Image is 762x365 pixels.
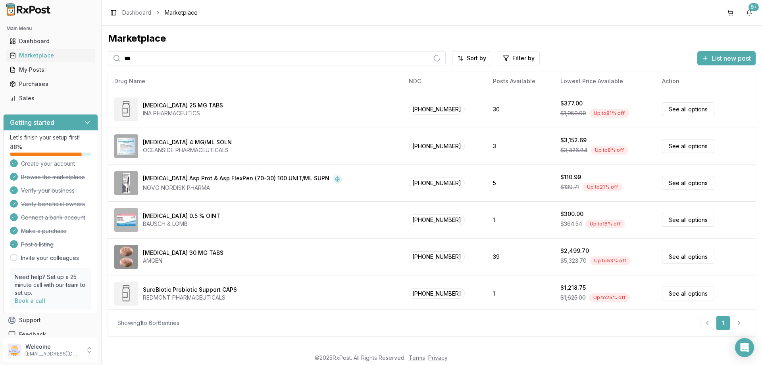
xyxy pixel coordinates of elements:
div: [MEDICAL_DATA] Asp Prot & Asp FlexPen (70-30) 100 UNIT/ML SUPN [143,174,329,184]
div: $2,499.70 [560,247,589,255]
span: [PHONE_NUMBER] [409,178,465,188]
span: $364.54 [560,220,582,228]
td: 1 [487,275,554,312]
div: Up to 81 % off [589,109,629,118]
div: $300.00 [560,210,583,218]
a: 1 [716,316,730,330]
div: Up to 8 % off [591,146,628,155]
span: Sort by [467,54,486,62]
img: Otezla 30 MG TABS [114,245,138,269]
a: See all options [662,287,714,300]
td: 30 [487,91,554,128]
th: NDC [402,72,487,91]
img: SureBiotic Probiotic Support CAPS [114,282,138,306]
button: Feedback [3,327,98,342]
div: [MEDICAL_DATA] 0.5 % OINT [143,212,220,220]
div: [MEDICAL_DATA] 30 MG TABS [143,249,223,257]
a: Purchases [6,77,95,91]
div: 9+ [749,3,759,11]
span: $5,323.70 [560,257,587,265]
th: Action [656,72,756,91]
img: Dihydroergotamine Mesylate 4 MG/ML SOLN [114,134,138,158]
div: Purchases [10,80,92,88]
a: Marketplace [6,48,95,63]
span: [PHONE_NUMBER] [409,141,465,151]
div: [MEDICAL_DATA] 25 MG TABS [143,101,223,109]
div: Marketplace [10,52,92,59]
span: Connect a bank account [21,214,85,222]
span: Filter by [512,54,535,62]
a: See all options [662,176,714,190]
button: Support [3,313,98,327]
div: $377.00 [560,99,583,107]
a: See all options [662,102,714,116]
a: Book a call [15,297,45,304]
div: NOVO NORDISK PHARMA [143,184,342,192]
span: $139.71 [560,183,579,191]
a: Sales [6,91,95,105]
div: Showing 1 to 6 of 6 entries [117,319,179,327]
button: Sales [3,92,98,105]
nav: pagination [700,316,746,330]
h2: Main Menu [6,25,95,32]
button: Marketplace [3,49,98,62]
a: Invite your colleagues [21,254,79,262]
div: $1,218.75 [560,284,586,292]
span: Make a purchase [21,227,67,235]
div: Up to 18 % off [585,220,625,228]
a: Privacy [428,354,448,361]
span: $3,426.84 [560,146,587,154]
span: Post a listing [21,241,54,248]
a: List new post [697,55,756,63]
td: 39 [487,238,554,275]
div: Sales [10,94,92,102]
th: Posts Available [487,72,554,91]
div: $3,152.69 [560,136,587,144]
span: $1,950.00 [560,109,586,117]
button: Filter by [498,51,540,65]
div: Up to 21 % off [583,183,622,191]
td: 5 [487,164,554,201]
button: Dashboard [3,35,98,48]
a: See all options [662,213,714,227]
div: SureBiotic Probiotic Support CAPS [143,286,237,294]
a: Terms [409,354,425,361]
div: AMGEN [143,257,223,265]
span: Feedback [19,331,46,338]
p: Welcome [25,343,81,351]
button: My Posts [3,63,98,76]
button: 9+ [743,6,756,19]
div: $110.99 [560,173,581,181]
span: $1,625.00 [560,294,586,302]
div: Open Intercom Messenger [735,338,754,357]
p: [EMAIL_ADDRESS][DOMAIN_NAME] [25,351,81,357]
span: [PHONE_NUMBER] [409,104,465,115]
span: 88 % [10,143,22,151]
img: Insulin Asp Prot & Asp FlexPen (70-30) 100 UNIT/ML SUPN [114,171,138,195]
button: Purchases [3,78,98,90]
a: See all options [662,250,714,264]
a: Dashboard [6,34,95,48]
span: Browse the marketplace [21,173,85,181]
span: Verify your business [21,187,75,195]
button: Sort by [452,51,491,65]
div: INA PHARMACEUTICS [143,109,223,117]
h3: Getting started [10,118,54,127]
div: Marketplace [108,32,756,45]
span: Marketplace [165,9,198,17]
th: Lowest Price Available [554,72,656,91]
span: Create your account [21,160,75,168]
span: [PHONE_NUMBER] [409,288,465,299]
p: Let's finish your setup first! [10,134,91,141]
p: Need help? Set up a 25 minute call with our team to set up. [15,273,87,297]
span: [PHONE_NUMBER] [409,251,465,262]
td: 1 [487,201,554,238]
span: List new post [712,54,751,63]
div: REDMONT PHARMACEUTICALS [143,294,237,302]
button: List new post [697,51,756,65]
div: [MEDICAL_DATA] 4 MG/ML SOLN [143,138,232,146]
a: Dashboard [122,9,151,17]
div: Up to 25 % off [589,293,630,302]
div: OCEANSIDE PHARMACEUTICALS [143,146,232,154]
td: 3 [487,128,554,164]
